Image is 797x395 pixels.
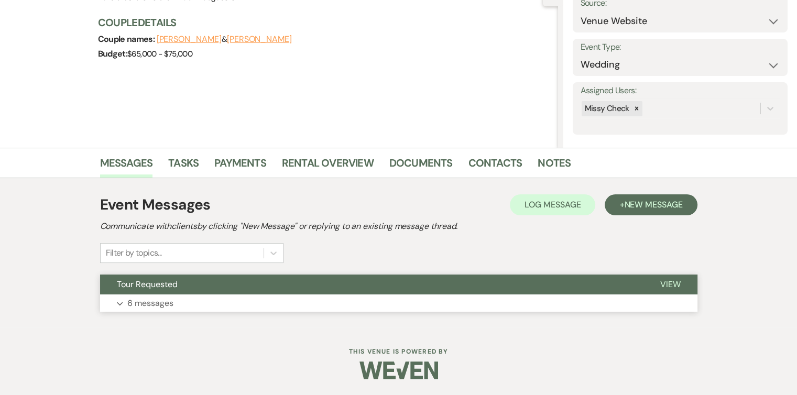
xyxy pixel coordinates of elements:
[389,155,453,178] a: Documents
[538,155,571,178] a: Notes
[98,15,548,30] h3: Couple Details
[168,155,199,178] a: Tasks
[227,35,292,43] button: [PERSON_NAME]
[100,220,697,233] h2: Communicate with clients by clicking "New Message" or replying to an existing message thread.
[157,35,222,43] button: [PERSON_NAME]
[525,199,581,210] span: Log Message
[117,279,178,290] span: Tour Requested
[127,49,192,59] span: $65,000 - $75,000
[100,275,643,294] button: Tour Requested
[582,101,631,116] div: Missy Check
[100,294,697,312] button: 6 messages
[100,155,153,178] a: Messages
[106,247,162,259] div: Filter by topics...
[605,194,697,215] button: +New Message
[127,297,173,310] p: 6 messages
[157,34,292,45] span: &
[468,155,522,178] a: Contacts
[660,279,681,290] span: View
[510,194,595,215] button: Log Message
[359,352,438,389] img: Weven Logo
[643,275,697,294] button: View
[100,194,211,216] h1: Event Messages
[581,83,780,98] label: Assigned Users:
[98,34,157,45] span: Couple names:
[624,199,682,210] span: New Message
[282,155,374,178] a: Rental Overview
[214,155,266,178] a: Payments
[98,48,128,59] span: Budget:
[581,40,780,55] label: Event Type:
